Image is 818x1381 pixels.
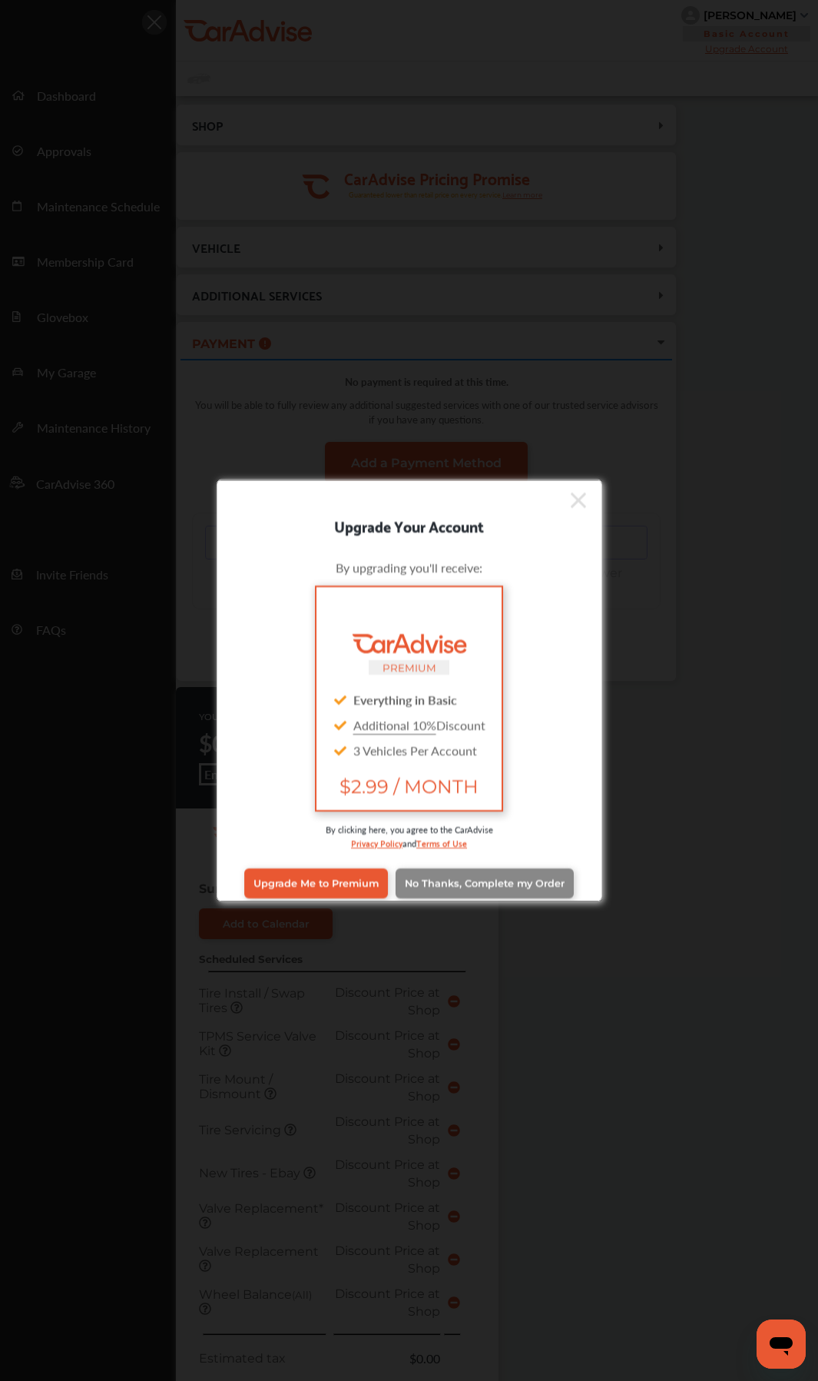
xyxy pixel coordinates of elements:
[353,690,457,708] strong: Everything in Basic
[329,775,488,797] span: $2.99 / MONTH
[240,558,578,576] div: By upgrading you'll receive:
[329,737,488,762] div: 3 Vehicles Per Account
[217,513,601,537] div: Upgrade Your Account
[244,868,388,898] a: Upgrade Me to Premium
[416,835,467,849] a: Terms of Use
[240,822,578,865] div: By clicking here, you agree to the CarAdvise and
[396,868,574,898] a: No Thanks, Complete my Order
[353,715,436,733] u: Additional 10%
[353,715,485,733] span: Discount
[405,878,565,889] span: No Thanks, Complete my Order
[351,835,402,849] a: Privacy Policy
[383,661,436,673] small: PREMIUM
[757,1320,806,1369] iframe: Button to launch messaging window
[253,878,379,889] span: Upgrade Me to Premium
